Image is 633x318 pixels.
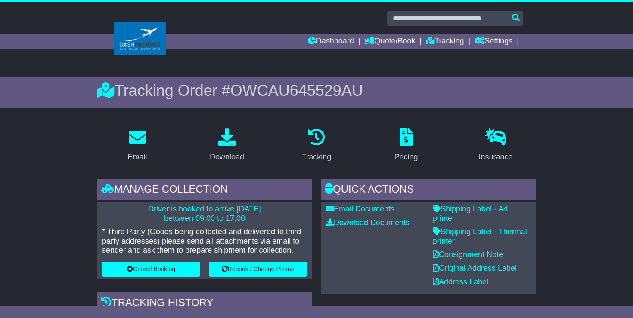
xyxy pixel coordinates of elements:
[473,125,518,166] a: Insurance
[475,34,512,49] a: Settings
[97,179,312,202] div: Manage collection
[102,227,307,255] p: * Third Party (Goods being collected and delivered to third party addresses) please send all atta...
[433,227,527,245] a: Shipping Label - Thermal printer
[97,81,536,100] div: Tracking Order #
[321,179,536,202] div: Quick Actions
[204,125,250,166] a: Download
[102,262,200,277] button: Cancel Booking
[433,250,503,259] a: Consignment Note
[296,125,337,166] a: Tracking
[433,264,517,272] a: Original Address Label
[433,278,488,286] a: Address Label
[364,34,415,49] a: Quote/Book
[426,34,464,49] a: Tracking
[326,218,410,227] a: Download Documents
[210,151,244,163] div: Download
[433,205,508,223] a: Shipping Label - A4 printer
[388,125,423,166] a: Pricing
[308,34,354,49] a: Dashboard
[302,151,331,163] div: Tracking
[102,205,307,223] p: Driver is booked to arrive [DATE] between 09:00 to 17:00
[97,292,312,315] div: Tracking history
[122,125,152,166] a: Email
[394,151,418,163] div: Pricing
[326,205,394,213] a: Email Documents
[230,82,363,99] span: OWCAU645529AU
[209,262,307,277] button: Rebook / Change Pickup
[478,151,512,163] div: Insurance
[127,151,147,163] div: Email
